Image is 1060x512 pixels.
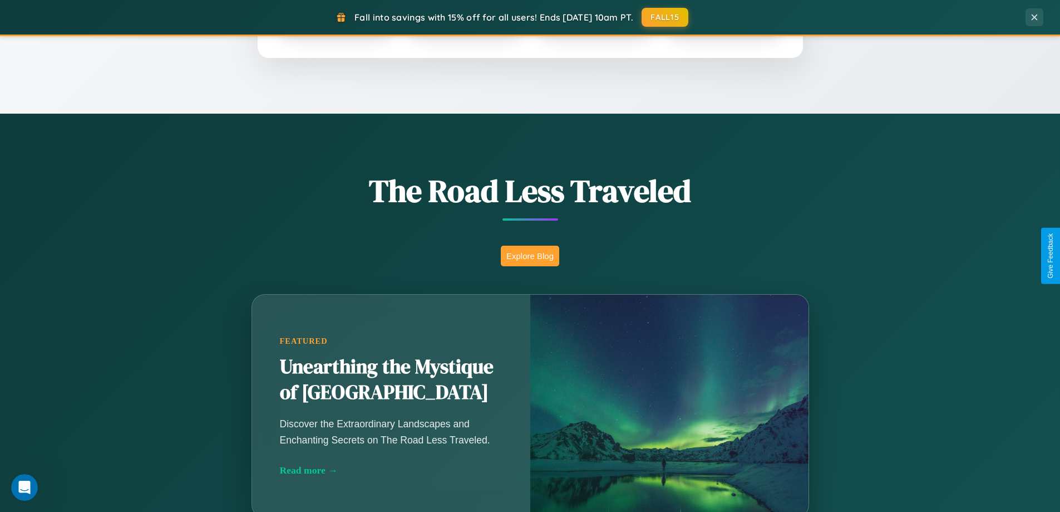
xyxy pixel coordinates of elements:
iframe: Intercom live chat [11,474,38,501]
h1: The Road Less Traveled [196,169,864,212]
div: Featured [280,337,502,346]
button: Explore Blog [501,246,559,266]
button: FALL15 [642,8,688,27]
p: Discover the Extraordinary Landscapes and Enchanting Secrets on The Road Less Traveled. [280,416,502,447]
h2: Unearthing the Mystique of [GEOGRAPHIC_DATA] [280,354,502,406]
span: Fall into savings with 15% off for all users! Ends [DATE] 10am PT. [354,12,633,23]
div: Read more → [280,465,502,476]
div: Give Feedback [1047,233,1054,279]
